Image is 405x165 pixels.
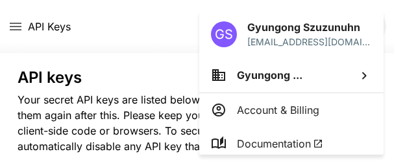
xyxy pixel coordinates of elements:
[237,69,302,82] span: Gyungong ...
[237,102,319,118] p: Account & Billing
[199,58,384,93] button: Gyungong ...
[247,19,372,35] p: Gyungong Szuzunuhn
[247,35,372,49] div: shinskifingleton32931@hotmail.com
[237,136,323,151] span: Documentation
[211,21,237,47] div: GS
[247,35,372,49] p: [EMAIL_ADDRESS][DOMAIN_NAME]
